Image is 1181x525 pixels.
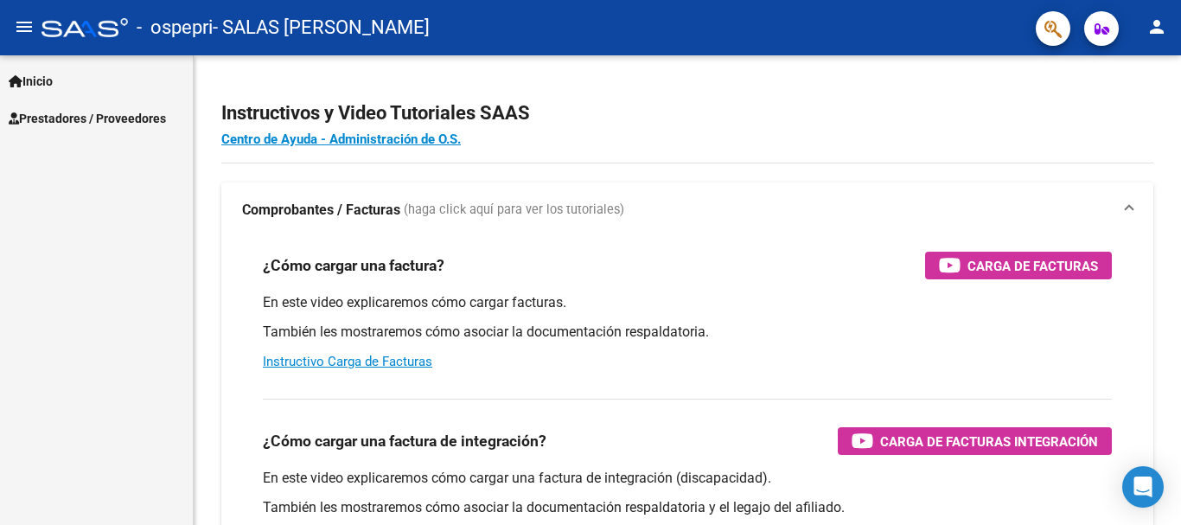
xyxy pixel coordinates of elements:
mat-icon: menu [14,16,35,37]
span: - SALAS [PERSON_NAME] [213,9,430,47]
div: Open Intercom Messenger [1122,466,1164,508]
button: Carga de Facturas Integración [838,427,1112,455]
span: - ospepri [137,9,213,47]
strong: Comprobantes / Facturas [242,201,400,220]
p: En este video explicaremos cómo cargar una factura de integración (discapacidad). [263,469,1112,488]
p: En este video explicaremos cómo cargar facturas. [263,293,1112,312]
mat-expansion-panel-header: Comprobantes / Facturas (haga click aquí para ver los tutoriales) [221,182,1153,238]
span: Carga de Facturas Integración [880,431,1098,452]
span: (haga click aquí para ver los tutoriales) [404,201,624,220]
span: Carga de Facturas [967,255,1098,277]
h3: ¿Cómo cargar una factura de integración? [263,429,546,453]
span: Prestadores / Proveedores [9,109,166,128]
p: También les mostraremos cómo asociar la documentación respaldatoria y el legajo del afiliado. [263,498,1112,517]
span: Inicio [9,72,53,91]
p: También les mostraremos cómo asociar la documentación respaldatoria. [263,323,1112,342]
a: Centro de Ayuda - Administración de O.S. [221,131,461,147]
h2: Instructivos y Video Tutoriales SAAS [221,97,1153,130]
button: Carga de Facturas [925,252,1112,279]
mat-icon: person [1146,16,1167,37]
a: Instructivo Carga de Facturas [263,354,432,369]
h3: ¿Cómo cargar una factura? [263,253,444,278]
